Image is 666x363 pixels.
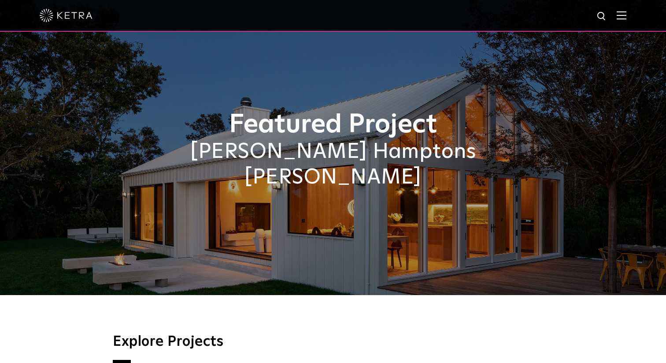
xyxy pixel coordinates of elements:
[617,11,626,19] img: Hamburger%20Nav.svg
[596,11,607,22] img: search icon
[113,335,553,349] h3: Explore Projects
[113,139,553,190] h2: [PERSON_NAME] Hamptons [PERSON_NAME]
[113,110,553,139] h1: Featured Project
[40,9,92,22] img: ketra-logo-2019-white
